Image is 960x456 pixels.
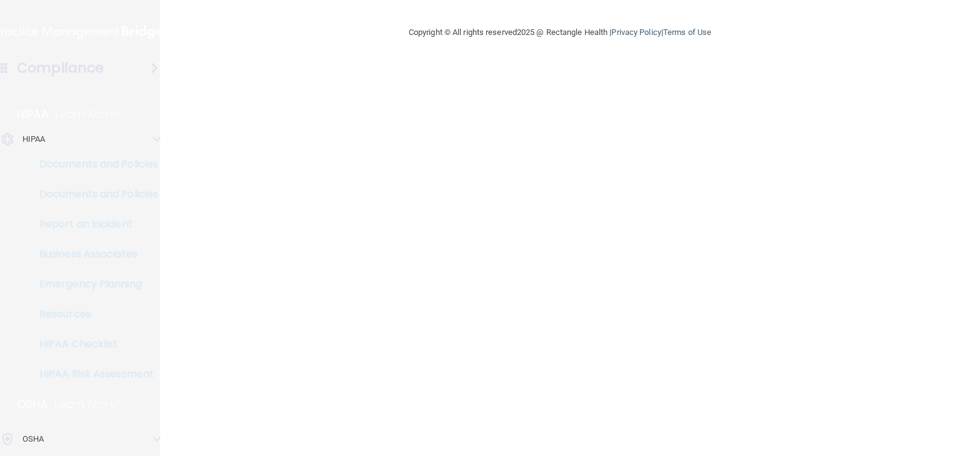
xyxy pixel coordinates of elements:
p: OSHA [17,397,48,412]
p: Report an Incident [8,218,179,230]
p: Documents and Policies [8,158,179,171]
p: HIPAA [22,132,46,147]
p: Learn More! [55,107,121,122]
p: Emergency Planning [8,278,179,290]
p: HIPAA Risk Assessment [8,368,179,380]
p: HIPAA Checklist [8,338,179,350]
p: Resources [8,308,179,320]
h4: Compliance [17,59,104,77]
p: Learn More! [54,397,121,412]
p: Documents and Policies [8,188,179,201]
p: HIPAA [17,107,49,122]
p: OSHA [22,432,44,447]
a: Terms of Use [663,27,711,37]
a: Privacy Policy [611,27,661,37]
p: Business Associates [8,248,179,260]
div: Copyright © All rights reserved 2025 @ Rectangle Health | | [332,12,788,52]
